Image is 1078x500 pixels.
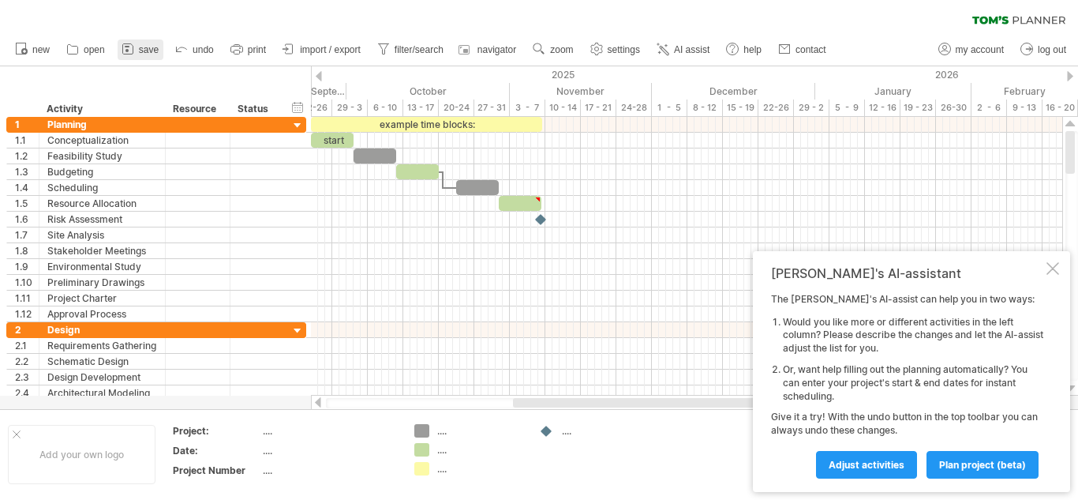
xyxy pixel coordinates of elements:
[477,44,516,55] span: navigator
[15,306,39,321] div: 1.12
[47,243,157,258] div: Stakeholder Meetings
[437,462,523,476] div: ....
[279,39,365,60] a: import / export
[173,464,260,477] div: Project Number
[47,259,157,274] div: Environmental Study
[173,101,221,117] div: Resource
[783,363,1043,403] li: Or, want help filling out the planning automatically? You can enter your project's start & end da...
[758,100,794,116] div: 22-26
[674,44,709,55] span: AI assist
[173,444,260,457] div: Date:
[263,464,395,477] div: ....
[581,100,616,116] div: 17 - 21
[15,275,39,290] div: 1.10
[652,83,815,100] div: December 2025
[900,100,936,116] div: 19 - 23
[939,459,1026,471] span: plan project (beta)
[226,39,271,60] a: print
[15,385,39,400] div: 2.4
[865,100,900,116] div: 12 - 16
[15,291,39,306] div: 1.11
[936,100,971,116] div: 26-30
[193,44,214,55] span: undo
[956,44,1004,55] span: my account
[248,44,266,55] span: print
[794,100,829,116] div: 29 - 2
[47,322,157,337] div: Design
[474,100,510,116] div: 27 - 31
[15,338,39,353] div: 2.1
[139,44,159,55] span: save
[15,322,39,337] div: 2
[783,316,1043,355] li: Would you like more or different activities in the left column? Please describe the changes and l...
[1042,100,1078,116] div: 16 - 20
[368,100,403,116] div: 6 - 10
[47,117,157,132] div: Planning
[395,44,444,55] span: filter/search
[238,101,272,117] div: Status
[926,451,1039,479] a: plan project (beta)
[15,227,39,242] div: 1.7
[545,100,581,116] div: 10 - 14
[15,259,39,274] div: 1.9
[47,291,157,306] div: Project Charter
[47,275,157,290] div: Preliminary Drawings
[373,39,448,60] a: filter/search
[510,100,545,116] div: 3 - 7
[15,196,39,211] div: 1.5
[829,100,865,116] div: 5 - 9
[15,354,39,369] div: 2.2
[616,100,652,116] div: 24-28
[815,83,971,100] div: January 2026
[687,100,723,116] div: 8 - 12
[47,101,156,117] div: Activity
[84,44,105,55] span: open
[743,44,762,55] span: help
[118,39,163,60] a: save
[771,265,1043,281] div: [PERSON_NAME]'s AI-assistant
[311,117,542,132] div: example time blocks:
[562,424,648,438] div: ....
[47,133,157,148] div: Conceptualization
[774,39,831,60] a: contact
[297,100,332,116] div: 22-26
[15,370,39,385] div: 2.3
[47,164,157,179] div: Budgeting
[15,117,39,132] div: 1
[263,424,395,438] div: ....
[829,459,904,471] span: Adjust activities
[934,39,1009,60] a: my account
[300,44,361,55] span: import / export
[437,443,523,457] div: ....
[510,83,652,100] div: November 2025
[971,100,1007,116] div: 2 - 6
[586,39,645,60] a: settings
[1007,100,1042,116] div: 9 - 13
[47,338,157,353] div: Requirements Gathering
[771,293,1043,478] div: The [PERSON_NAME]'s AI-assist can help you in two ways: Give it a try! With the undo button in th...
[15,243,39,258] div: 1.8
[795,44,826,55] span: contact
[47,212,157,227] div: Risk Assessment
[652,100,687,116] div: 1 - 5
[723,100,758,116] div: 15 - 19
[437,424,523,438] div: ....
[608,44,640,55] span: settings
[263,444,395,457] div: ....
[439,100,474,116] div: 20-24
[332,100,368,116] div: 29 - 3
[47,306,157,321] div: Approval Process
[32,44,50,55] span: new
[722,39,766,60] a: help
[1038,44,1066,55] span: log out
[47,196,157,211] div: Resource Allocation
[47,354,157,369] div: Schematic Design
[529,39,578,60] a: zoom
[311,133,354,148] div: start
[173,424,260,438] div: Project:
[1016,39,1071,60] a: log out
[47,385,157,400] div: Architectural Modeling
[47,148,157,164] div: Feasibility Study
[8,425,155,484] div: Add your own logo
[15,180,39,195] div: 1.4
